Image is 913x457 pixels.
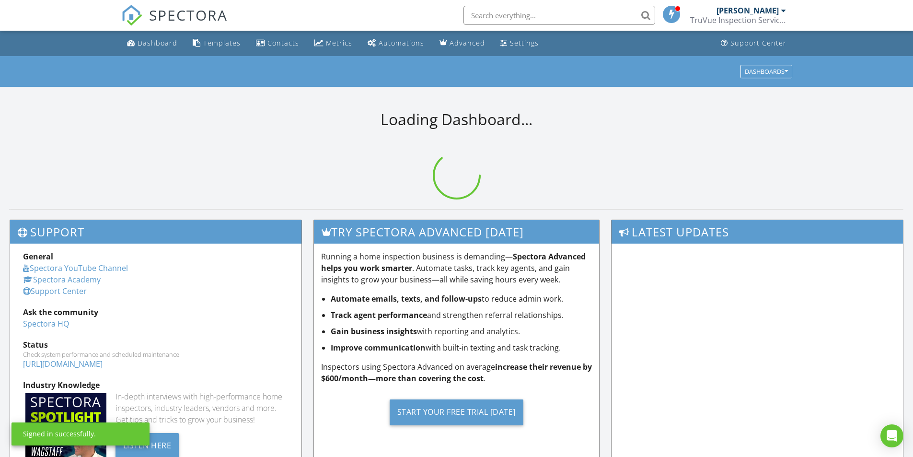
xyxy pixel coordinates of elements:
[267,38,299,47] div: Contacts
[321,361,592,384] p: Inspectors using Spectora Advanced on average .
[331,342,426,353] strong: Improve communication
[116,440,179,450] a: Listen Here
[321,251,592,285] p: Running a home inspection business is demanding— . Automate tasks, track key agents, and gain ins...
[331,293,482,304] strong: Automate emails, texts, and follow-ups
[116,391,289,425] div: In-depth interviews with high-performance home inspectors, industry leaders, vendors and more. Ge...
[331,309,592,321] li: and strengthen referral relationships.
[450,38,485,47] div: Advanced
[690,15,786,25] div: TruVue Inspection Services
[331,326,417,337] strong: Gain business insights
[730,38,786,47] div: Support Center
[23,306,289,318] div: Ask the community
[364,35,428,52] a: Automations (Basic)
[436,35,489,52] a: Advanced
[203,38,241,47] div: Templates
[717,6,779,15] div: [PERSON_NAME]
[138,38,177,47] div: Dashboard
[23,263,128,273] a: Spectora YouTube Channel
[331,326,592,337] li: with reporting and analytics.
[252,35,303,52] a: Contacts
[379,38,424,47] div: Automations
[123,35,181,52] a: Dashboard
[121,5,142,26] img: The Best Home Inspection Software - Spectora
[121,13,228,33] a: SPECTORA
[23,274,101,285] a: Spectora Academy
[23,339,289,351] div: Status
[149,5,228,25] span: SPECTORA
[10,220,301,244] h3: Support
[321,392,592,433] a: Start Your Free Trial [DATE]
[23,251,53,262] strong: General
[23,318,69,329] a: Spectora HQ
[321,362,592,384] strong: increase their revenue by $600/month—more than covering the cost
[880,424,903,447] div: Open Intercom Messenger
[612,220,903,244] h3: Latest Updates
[23,359,103,369] a: [URL][DOMAIN_NAME]
[331,342,592,353] li: with built-in texting and task tracking.
[463,6,655,25] input: Search everything...
[314,220,600,244] h3: Try spectora advanced [DATE]
[23,379,289,391] div: Industry Knowledge
[321,251,586,273] strong: Spectora Advanced helps you work smarter
[311,35,356,52] a: Metrics
[326,38,352,47] div: Metrics
[189,35,244,52] a: Templates
[745,68,788,75] div: Dashboards
[331,310,427,320] strong: Track agent performance
[331,293,592,305] li: to reduce admin work.
[23,286,87,296] a: Support Center
[510,38,539,47] div: Settings
[23,429,96,439] div: Signed in successfully.
[390,399,523,425] div: Start Your Free Trial [DATE]
[497,35,543,52] a: Settings
[717,35,790,52] a: Support Center
[23,351,289,358] div: Check system performance and scheduled maintenance.
[740,65,792,78] button: Dashboards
